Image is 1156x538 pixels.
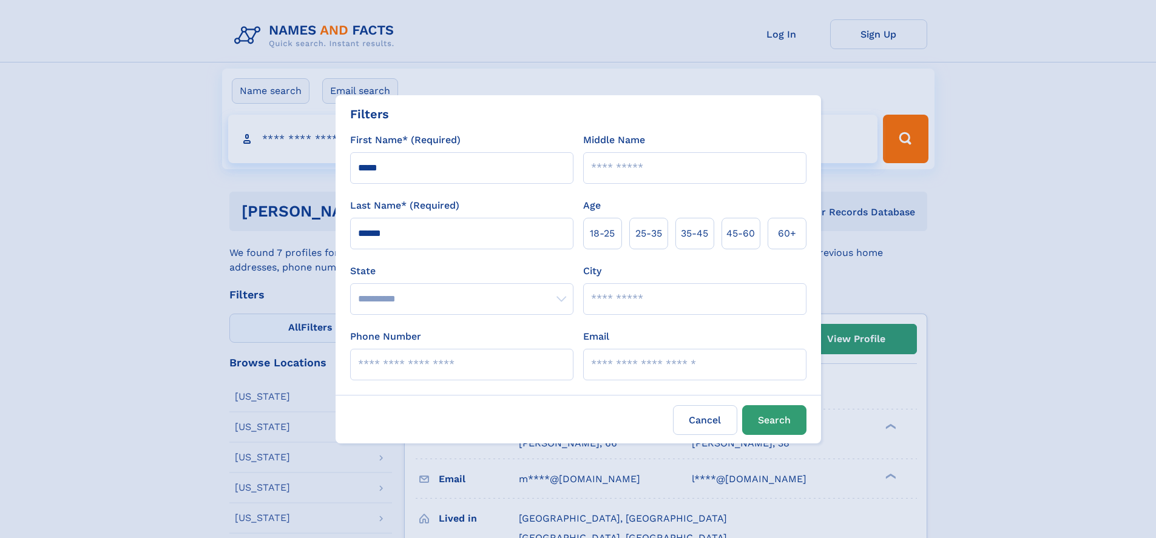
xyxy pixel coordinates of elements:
[635,226,662,241] span: 25‑35
[673,405,737,435] label: Cancel
[681,226,708,241] span: 35‑45
[350,264,573,278] label: State
[583,264,601,278] label: City
[350,133,461,147] label: First Name* (Required)
[742,405,806,435] button: Search
[350,329,421,344] label: Phone Number
[778,226,796,241] span: 60+
[590,226,615,241] span: 18‑25
[583,133,645,147] label: Middle Name
[350,198,459,213] label: Last Name* (Required)
[350,105,389,123] div: Filters
[583,198,601,213] label: Age
[583,329,609,344] label: Email
[726,226,755,241] span: 45‑60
